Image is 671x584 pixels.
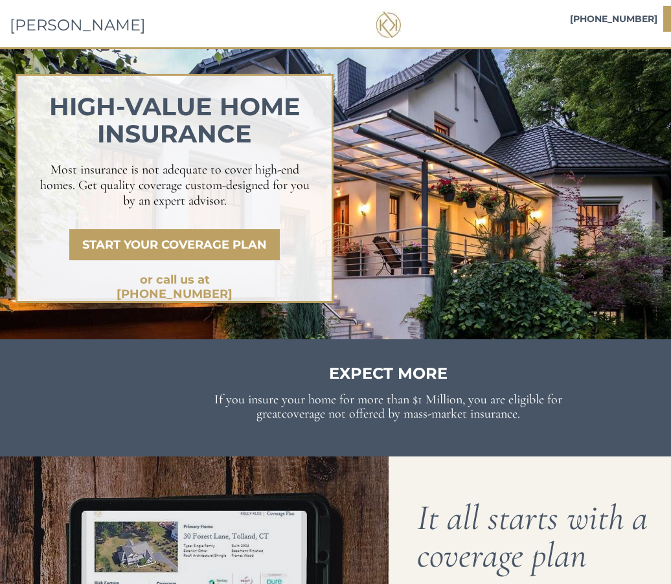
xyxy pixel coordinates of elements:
strong: START YOUR COVERAGE PLAN [82,238,267,252]
span: Most insurance is not adequate to cover high-end homes. Get quality coverage custom-designed for ... [40,162,310,208]
span: coverage not offered by mass-market insurance. [282,406,520,421]
span: [PERSON_NAME] [10,16,146,34]
a: or call us at [PHONE_NUMBER] [91,269,258,291]
span: It all starts with a coverage plan [417,496,648,577]
span: HIGH-VALUE home insurance [49,91,301,149]
strong: or call us at [PHONE_NUMBER] [117,273,233,301]
span: EXPECT MORE [329,364,448,383]
span: [PHONE_NUMBER] [570,13,657,25]
span: If you insure your home for more than $1 Million, you are eligible for great [214,392,562,421]
a: START YOUR COVERAGE PLAN [69,229,280,260]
